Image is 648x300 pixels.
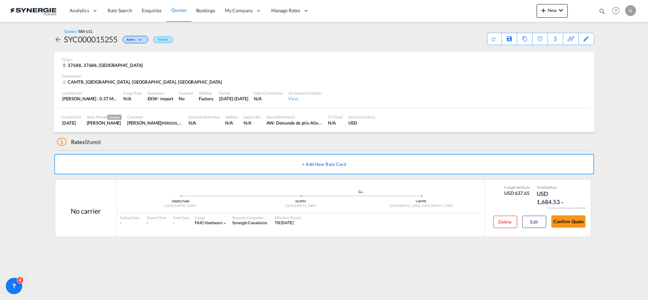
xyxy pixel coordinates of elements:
div: Louis-Philippe Boisvert [127,120,183,126]
div: N/A [244,120,261,126]
span: 1 [57,138,67,146]
div: USD [348,120,375,126]
div: Remark and Inclusion included [542,206,591,210]
div: icon-arrow-left [54,34,64,45]
div: Effective Period [275,215,301,220]
div: Freight Rate [505,185,530,190]
div: Customs [179,90,193,96]
div: SYC000015255 [64,34,118,45]
div: N/A [254,96,283,102]
div: Customer [127,114,183,119]
div: Save As Template [502,33,517,45]
span: Till [DATE] [275,220,294,225]
div: - [173,220,175,226]
div: USD 1,684.53 [537,190,571,206]
div: Incoterms [148,90,174,96]
div: Change Status Here [123,36,148,43]
span: 37688, 37688, [GEOGRAPHIC_DATA] [68,62,143,68]
button: Edit [522,216,546,228]
span: Bookings [196,8,215,13]
span: New [539,8,565,13]
div: EXW [148,96,158,102]
div: CAMTR, Montreal, QC, Americas [62,79,224,85]
div: Stuffing [199,90,213,96]
span: | [203,220,204,225]
div: Shared [57,138,101,146]
div: External Reference [189,114,220,119]
div: No carrier [71,206,100,216]
div: Till 05 Nov 2025 [275,220,294,226]
md-icon: icon-chevron-down [557,6,565,14]
span: 37688 [181,199,189,203]
span: Manage Rates [271,7,300,14]
md-icon: icon-chevron-down [222,221,227,226]
span: Enquiries [142,8,162,13]
div: Cargo [195,215,227,220]
div: Karen Mercier [87,120,122,126]
div: Cargo Type [124,90,142,96]
div: Help [610,5,625,17]
div: CC Email [328,114,343,119]
span: 37688 [171,199,181,203]
div: 31 Oct 2025 [219,96,248,102]
div: Created On [62,114,81,119]
span: Sell [516,185,522,189]
div: Destination [62,73,586,78]
img: 1f56c880d42311ef80fc7dca854c8e59.png [10,3,56,18]
div: Inquiry No. [244,114,261,119]
div: Sales Coordinator [254,90,283,96]
md-icon: icon-magnify [598,8,606,15]
div: [GEOGRAPHIC_DATA] [120,204,240,208]
span: [PERSON_NAME] [161,120,190,126]
div: - [120,220,140,226]
div: Synergie Canada Inc [232,220,268,226]
div: Sailing Date [120,215,140,220]
span: Rate Search [108,8,132,13]
span: Quotes [171,7,186,13]
div: USD 637.65 [505,190,530,197]
span: Rates [71,139,85,145]
div: Quote PDF is not available at this time [491,33,498,42]
span: Synergie Canada Inc [232,220,268,225]
div: hardware [195,220,222,226]
md-icon: assets/icons/custom/ship-fill.svg [357,190,365,193]
div: Rates by Forwarder [232,215,268,220]
span: | [180,199,181,203]
span: My Company [225,7,253,14]
span: Help [610,5,622,16]
div: Quotes /SEA-LCL [65,29,93,34]
div: icon-magnify [598,8,606,18]
md-icon: icon-arrow-left [54,35,63,44]
div: N/A [189,120,220,126]
div: Default [153,37,172,43]
div: 6 Oct 2025 [62,120,81,126]
div: N/A [328,120,343,126]
button: Delete [493,216,517,228]
div: K [625,5,636,16]
div: Origin [62,57,586,62]
span: SEA-LCL [79,29,93,33]
button: + Add New Rate Card [54,154,594,174]
div: Search Currency [348,114,375,119]
div: 37688, 37688, Germany [62,62,145,68]
md-icon: icon-chevron-down [137,38,145,42]
div: Address [225,114,238,119]
div: Free Days [173,215,190,220]
span: Analytics [70,7,89,14]
div: CAMTR [361,199,481,204]
button: Confirm Quote [551,215,585,228]
div: Load Details [62,90,118,96]
div: View [288,96,321,102]
div: Search Reference [266,114,322,119]
button: icon-plus 400-fgNewicon-chevron-down [537,4,568,18]
md-icon: icon-refresh [490,35,497,43]
md-icon: icon-plus 400-fg [539,6,548,14]
div: N/A [124,96,142,102]
span: Creator [107,115,121,120]
div: - [147,220,166,226]
span: FAK [195,220,205,225]
div: Sales Person [87,114,122,120]
div: Period [219,90,248,96]
div: N/A [225,120,238,126]
div: [GEOGRAPHIC_DATA] [240,204,361,208]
